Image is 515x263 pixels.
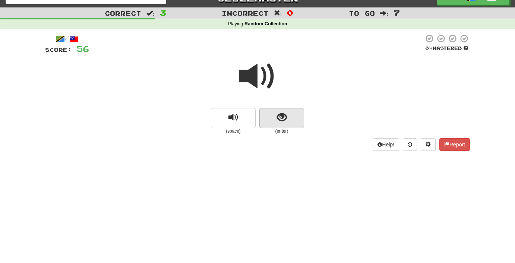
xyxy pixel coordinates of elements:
small: (space) [211,128,256,134]
span: 7 [394,8,400,17]
span: To go [349,9,375,17]
span: Score: [45,47,72,53]
span: 0 [287,8,293,17]
span: 56 [76,44,89,53]
small: (enter) [259,128,304,134]
span: : [146,10,155,16]
span: : [274,10,282,16]
span: Correct [105,9,141,17]
button: Help! [373,138,399,151]
div: / [45,34,89,43]
button: Report [439,138,470,151]
span: Incorrect [222,9,269,17]
strong: Random Collection [244,21,287,26]
button: Round history (alt+y) [403,138,417,151]
button: show sentence [259,108,304,128]
div: Mastered [424,45,470,52]
span: : [380,10,388,16]
button: replay audio [211,108,256,128]
span: 3 [160,8,166,17]
span: 0 % [425,45,433,51]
